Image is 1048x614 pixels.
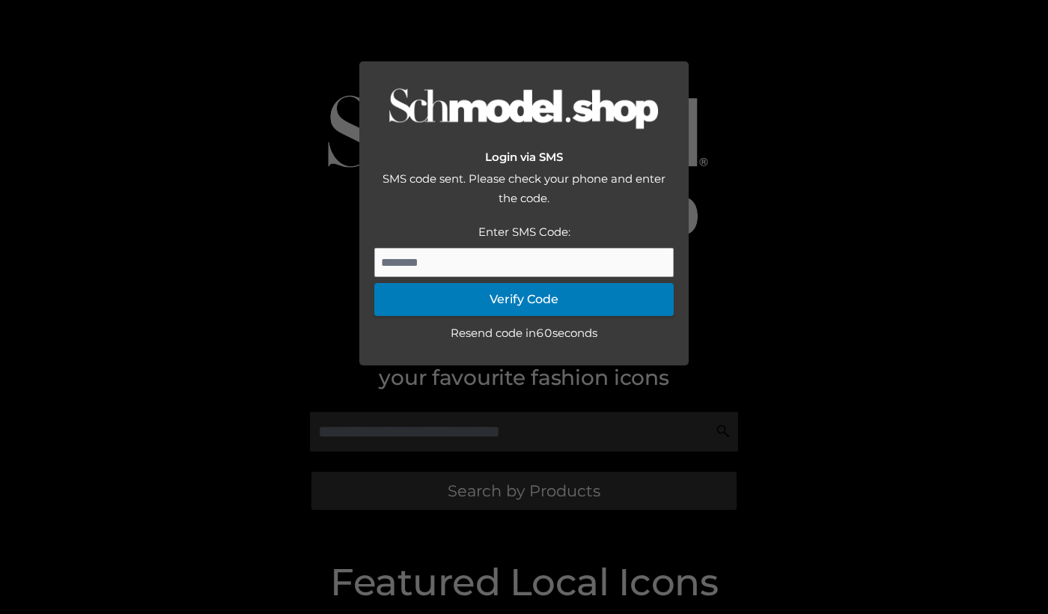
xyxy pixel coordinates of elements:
span: 60 [536,326,552,340]
img: Logo [389,88,659,132]
h2: Login via SMS [374,151,674,164]
div: SMS code sent. Please check your phone and enter the code. [374,169,674,222]
span: Resend code in seconds [451,326,597,340]
button: Verify Code [374,283,674,316]
label: Enter SMS Code: [478,225,570,239]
